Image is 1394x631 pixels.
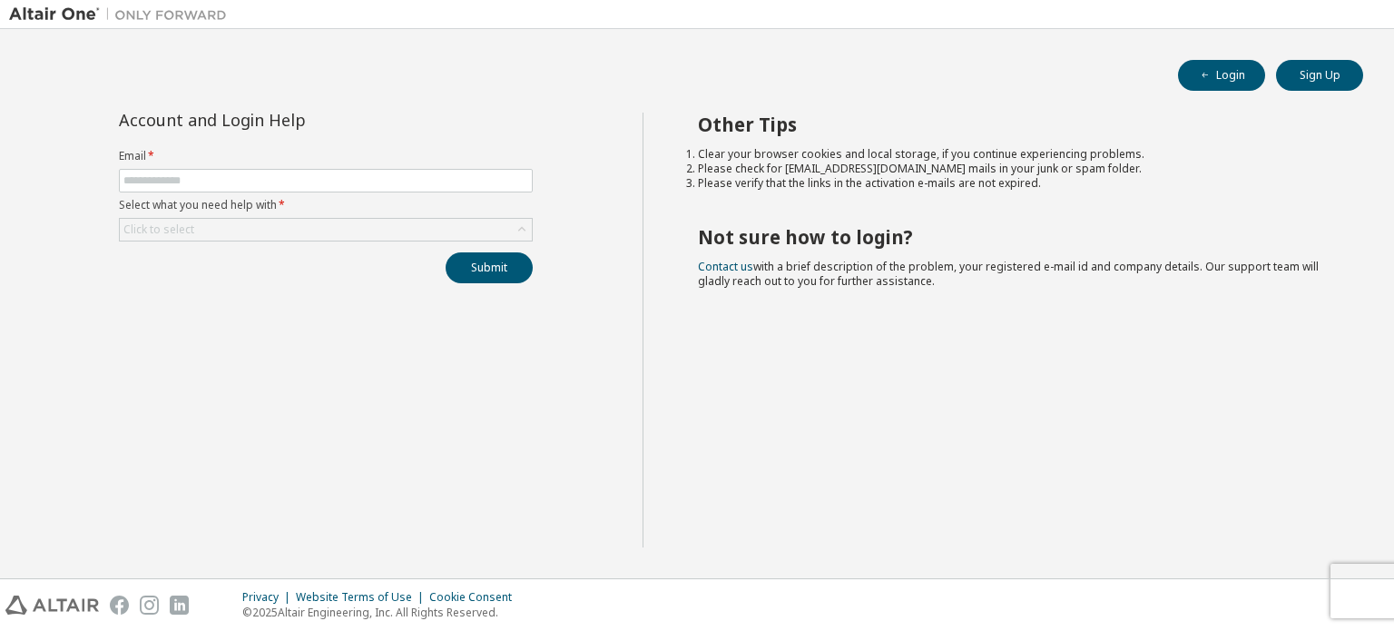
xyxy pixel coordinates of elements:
[698,225,1331,249] h2: Not sure how to login?
[698,147,1331,162] li: Clear your browser cookies and local storage, if you continue experiencing problems.
[429,590,523,605] div: Cookie Consent
[9,5,236,24] img: Altair One
[1276,60,1363,91] button: Sign Up
[698,259,1319,289] span: with a brief description of the problem, your registered e-mail id and company details. Our suppo...
[123,222,194,237] div: Click to select
[446,252,533,283] button: Submit
[698,259,753,274] a: Contact us
[1178,60,1265,91] button: Login
[170,596,189,615] img: linkedin.svg
[119,149,533,163] label: Email
[5,596,99,615] img: altair_logo.svg
[698,162,1331,176] li: Please check for [EMAIL_ADDRESS][DOMAIN_NAME] mails in your junk or spam folder.
[110,596,129,615] img: facebook.svg
[698,176,1331,191] li: Please verify that the links in the activation e-mails are not expired.
[242,590,296,605] div: Privacy
[296,590,429,605] div: Website Terms of Use
[242,605,523,620] p: © 2025 Altair Engineering, Inc. All Rights Reserved.
[120,219,532,241] div: Click to select
[698,113,1331,136] h2: Other Tips
[119,198,533,212] label: Select what you need help with
[119,113,450,127] div: Account and Login Help
[140,596,159,615] img: instagram.svg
